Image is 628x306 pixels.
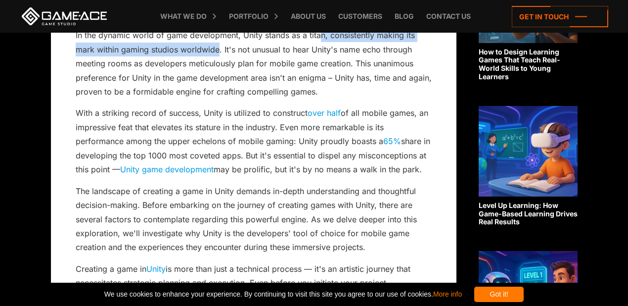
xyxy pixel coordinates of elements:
[433,290,462,298] a: More info
[120,164,214,174] a: Unity game development
[474,287,524,302] div: Got it!
[479,106,578,226] a: Level Up Learning: How Game-Based Learning Drives Real Results
[76,106,432,176] p: With a striking record of success, Unity is utilized to construct of all mobile games, an impress...
[76,28,432,99] p: In the dynamic world of game development, Unity stands as a titan, consistently making its mark w...
[479,106,578,197] img: Related
[383,136,401,146] a: 65%
[104,287,462,302] span: We use cookies to enhance your experience. By continuing to visit this site you agree to our use ...
[76,184,432,255] p: The landscape of creating a game in Unity demands in-depth understanding and thoughtful decision-...
[146,264,166,274] a: Unity
[308,108,341,118] a: over half
[512,6,608,27] a: Get in touch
